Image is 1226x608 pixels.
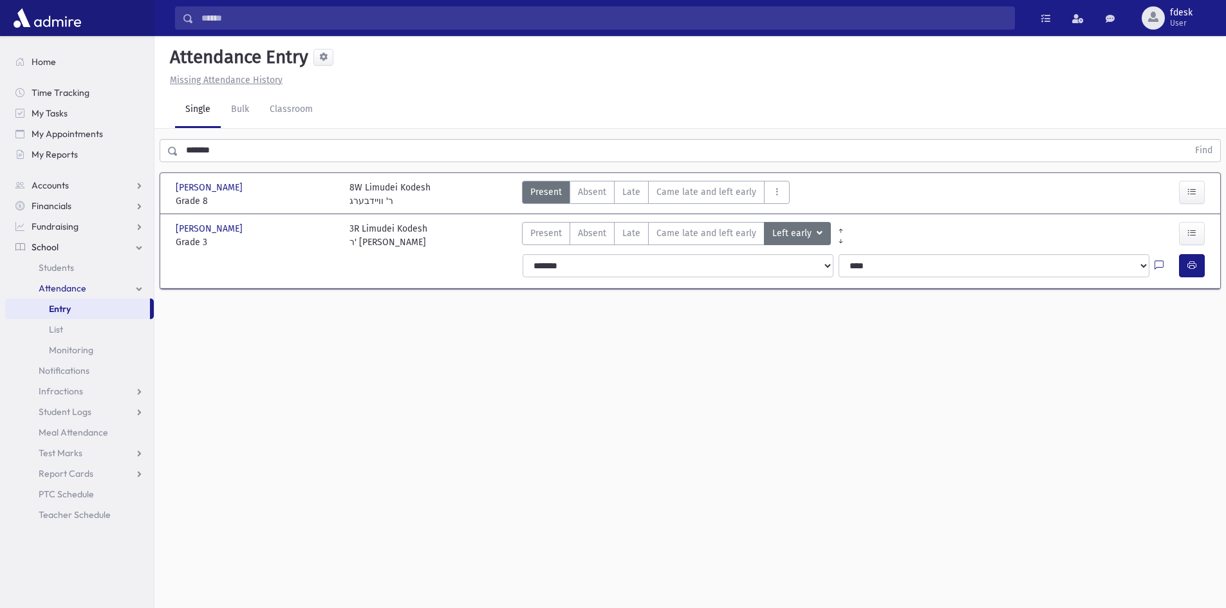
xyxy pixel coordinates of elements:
button: Find [1187,140,1220,161]
span: fdesk [1170,8,1193,18]
span: Late [622,185,640,199]
div: AttTypes [522,222,831,249]
button: Left early [764,222,831,245]
span: Teacher Schedule [39,509,111,520]
a: My Tasks [5,103,154,124]
span: My Reports [32,149,78,160]
span: Came late and left early [656,185,756,199]
a: Teacher Schedule [5,504,154,525]
a: Report Cards [5,463,154,484]
span: Test Marks [39,447,82,459]
span: Home [32,56,56,68]
span: Notifications [39,365,89,376]
span: Meal Attendance [39,427,108,438]
a: My Reports [5,144,154,165]
div: 3R Limudei Kodesh ר' [PERSON_NAME] [349,222,427,249]
span: School [32,241,59,253]
img: AdmirePro [10,5,84,31]
a: Missing Attendance History [165,75,283,86]
span: [PERSON_NAME] [176,222,245,235]
a: Entry [5,299,150,319]
span: [PERSON_NAME] [176,181,245,194]
h5: Attendance Entry [165,46,308,68]
span: Present [530,185,562,199]
span: Monitoring [49,344,93,356]
span: Financials [32,200,71,212]
span: Absent [578,185,606,199]
a: School [5,237,154,257]
span: List [49,324,63,335]
a: Single [175,92,221,128]
a: List [5,319,154,340]
span: User [1170,18,1193,28]
div: AttTypes [522,181,790,208]
a: Attendance [5,278,154,299]
span: Present [530,226,562,240]
span: My Appointments [32,128,103,140]
span: Report Cards [39,468,93,479]
a: PTC Schedule [5,484,154,504]
span: Came late and left early [656,226,756,240]
a: Students [5,257,154,278]
a: Student Logs [5,401,154,422]
span: My Tasks [32,107,68,119]
span: Grade 8 [176,194,337,208]
span: Entry [49,303,71,315]
span: Attendance [39,282,86,294]
a: Financials [5,196,154,216]
a: Accounts [5,175,154,196]
a: My Appointments [5,124,154,144]
span: Absent [578,226,606,240]
a: Home [5,51,154,72]
span: Left early [772,226,814,241]
a: Fundraising [5,216,154,237]
a: Notifications [5,360,154,381]
span: Fundraising [32,221,79,232]
span: PTC Schedule [39,488,94,500]
span: Accounts [32,180,69,191]
a: Meal Attendance [5,422,154,443]
span: Time Tracking [32,87,89,98]
span: Students [39,262,74,273]
span: Student Logs [39,406,91,418]
span: Infractions [39,385,83,397]
a: Classroom [259,92,323,128]
a: Test Marks [5,443,154,463]
u: Missing Attendance History [170,75,283,86]
span: Grade 3 [176,235,337,249]
span: Late [622,226,640,240]
a: Infractions [5,381,154,401]
div: 8W Limudei Kodesh ר' וויידבערג [349,181,431,208]
a: Monitoring [5,340,154,360]
input: Search [194,6,1014,30]
a: Time Tracking [5,82,154,103]
a: Bulk [221,92,259,128]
